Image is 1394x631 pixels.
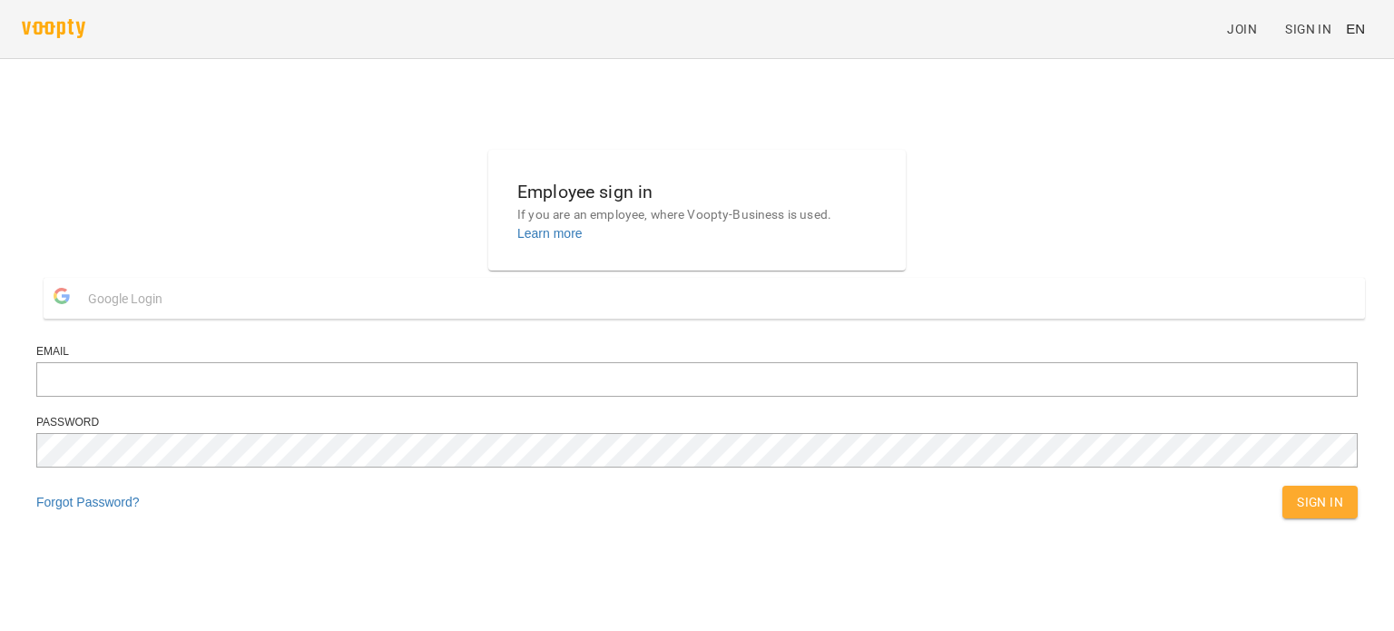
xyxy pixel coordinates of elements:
[1282,486,1358,518] button: Sign In
[503,163,891,257] button: Employee sign inIf you are an employee, where Voopty-Business is used.Learn more
[1339,12,1372,45] button: EN
[1346,19,1365,38] span: EN
[36,495,140,509] a: Forgot Password?
[1220,13,1278,45] a: Join
[44,278,1365,319] button: Google Login
[1227,18,1257,40] span: Join
[88,281,172,317] span: Google Login
[36,415,1358,430] div: Password
[1297,491,1343,513] span: Sign In
[517,226,583,241] a: Learn more
[22,19,85,38] img: voopty.png
[517,206,877,224] p: If you are an employee, where Voopty-Business is used.
[36,344,1358,360] div: Email
[1278,13,1339,45] a: Sign In
[517,178,877,206] h6: Employee sign in
[1285,18,1331,40] span: Sign In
